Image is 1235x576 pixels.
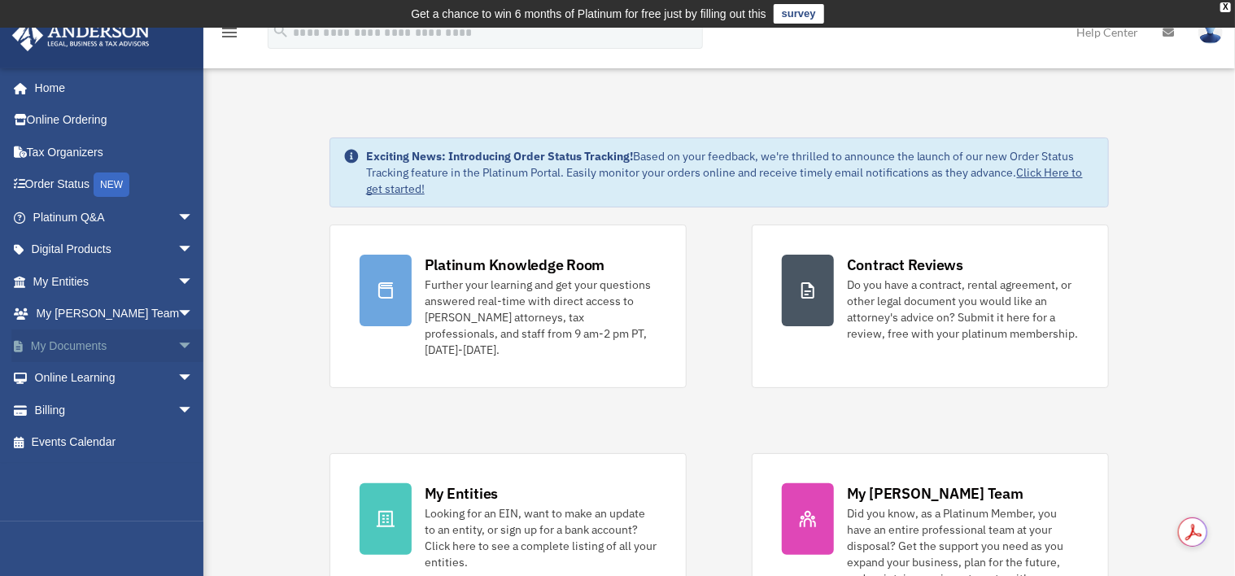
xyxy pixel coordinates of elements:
[11,136,218,168] a: Tax Organizers
[220,28,239,42] a: menu
[411,4,766,24] div: Get a chance to win 6 months of Platinum for free just by filling out this
[94,172,129,197] div: NEW
[11,201,218,233] a: Platinum Q&Aarrow_drop_down
[177,329,210,363] span: arrow_drop_down
[366,149,633,164] strong: Exciting News: Introducing Order Status Tracking!
[177,233,210,267] span: arrow_drop_down
[425,277,657,358] div: Further your learning and get your questions answered real-time with direct access to [PERSON_NAM...
[11,426,218,459] a: Events Calendar
[425,255,605,275] div: Platinum Knowledge Room
[425,483,498,504] div: My Entities
[220,23,239,42] i: menu
[11,329,218,362] a: My Documentsarrow_drop_down
[177,394,210,427] span: arrow_drop_down
[272,22,290,40] i: search
[366,165,1083,196] a: Click Here to get started!
[177,298,210,331] span: arrow_drop_down
[11,265,218,298] a: My Entitiesarrow_drop_down
[177,362,210,395] span: arrow_drop_down
[11,298,218,330] a: My [PERSON_NAME] Teamarrow_drop_down
[11,168,218,202] a: Order StatusNEW
[177,201,210,234] span: arrow_drop_down
[11,104,218,137] a: Online Ordering
[1198,20,1223,44] img: User Pic
[366,148,1095,197] div: Based on your feedback, we're thrilled to announce the launch of our new Order Status Tracking fe...
[11,233,218,266] a: Digital Productsarrow_drop_down
[11,394,218,426] a: Billingarrow_drop_down
[774,4,824,24] a: survey
[329,225,687,388] a: Platinum Knowledge Room Further your learning and get your questions answered real-time with dire...
[11,362,218,395] a: Online Learningarrow_drop_down
[11,72,210,104] a: Home
[7,20,155,51] img: Anderson Advisors Platinum Portal
[847,255,963,275] div: Contract Reviews
[847,483,1023,504] div: My [PERSON_NAME] Team
[847,277,1079,342] div: Do you have a contract, rental agreement, or other legal document you would like an attorney's ad...
[177,265,210,299] span: arrow_drop_down
[425,505,657,570] div: Looking for an EIN, want to make an update to an entity, or sign up for a bank account? Click her...
[1220,2,1231,12] div: close
[752,225,1109,388] a: Contract Reviews Do you have a contract, rental agreement, or other legal document you would like...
